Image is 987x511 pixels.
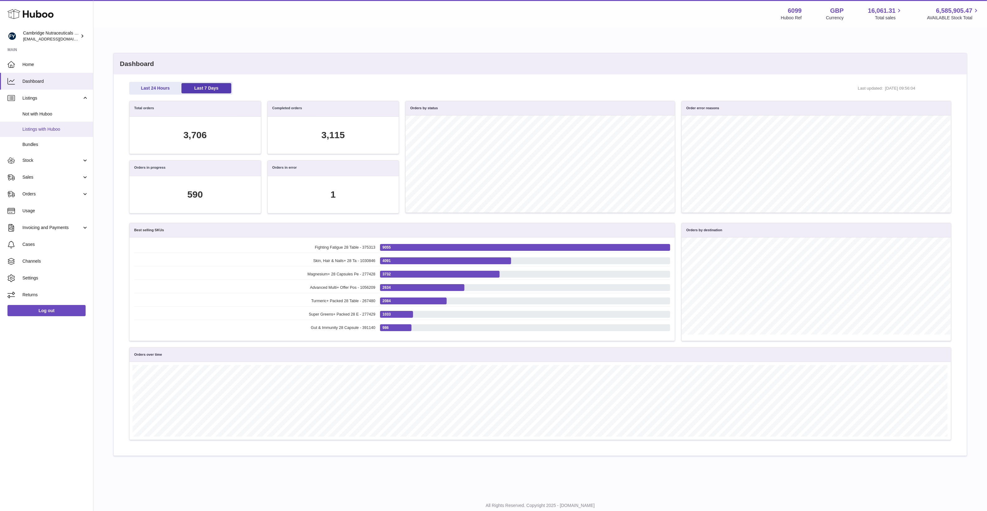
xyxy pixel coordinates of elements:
[936,7,972,15] span: 6,585,905.47
[781,15,802,21] div: Huboo Ref
[134,352,162,357] h3: Orders over time
[322,129,345,142] div: 3,115
[875,15,903,21] span: Total sales
[98,503,982,509] p: All Rights Reserved. Copyright 2025 - [DOMAIN_NAME]
[927,7,980,21] a: 6,585,905.47 AVAILABLE Stock Total
[22,191,82,197] span: Orders
[134,258,375,264] span: Skin, Hair & Nails+ 28 Ta - 1030846
[383,245,391,250] span: 9055
[858,86,883,91] span: Last updated:
[331,188,336,201] div: 1
[181,83,231,93] a: Last 7 Days
[22,62,88,68] span: Home
[788,7,802,15] strong: 6099
[830,7,844,15] strong: GBP
[22,126,88,132] span: Listings with Huboo
[22,258,88,264] span: Channels
[134,228,164,232] h3: Best selling SKUs
[826,15,844,21] div: Currency
[22,292,88,298] span: Returns
[383,285,391,290] span: 2634
[7,31,17,41] img: internalAdmin-6099@internal.huboo.com
[686,228,722,232] h3: Orders by destination
[134,272,375,277] span: Magnesium+ 28 Capsules Pe - 277428
[134,245,375,250] span: Fighting Fatigue 28 Table - 375313
[22,95,82,101] span: Listings
[383,272,391,277] span: 3732
[134,165,166,171] h3: Orders in progress
[187,188,203,201] div: 590
[383,258,391,263] span: 4091
[114,53,967,74] h2: Dashboard
[22,174,82,180] span: Sales
[134,285,375,290] span: Advanced Multi+ Offer Pos - 1056209
[22,142,88,148] span: Bundles
[22,78,88,84] span: Dashboard
[272,165,297,171] h3: Orders in error
[23,30,79,42] div: Cambridge Nutraceuticals Ltd
[927,15,980,21] span: AVAILABLE Stock Total
[134,298,375,304] span: Turmeric+ Packed 28 Table - 267480
[22,111,88,117] span: Not with Huboo
[23,36,92,41] span: [EMAIL_ADDRESS][DOMAIN_NAME]
[22,157,82,163] span: Stock
[22,208,88,214] span: Usage
[383,312,391,317] span: 1033
[22,241,88,247] span: Cases
[22,225,82,231] span: Invoicing and Payments
[383,325,389,330] span: 986
[183,129,207,142] div: 3,706
[383,298,391,303] span: 2084
[885,86,935,91] span: [DATE] 09:56:04
[272,106,302,112] h3: Completed orders
[868,7,895,15] span: 16,061.31
[7,305,86,316] a: Log out
[134,325,375,331] span: Gut & Immunity 28 Capsule - 391140
[868,7,903,21] a: 16,061.31 Total sales
[130,83,180,93] a: Last 24 Hours
[22,275,88,281] span: Settings
[686,106,719,110] h3: Order error reasons
[134,312,375,317] span: Super Greens+ Packed 28 E - 277429
[134,106,154,112] h3: Total orders
[410,106,438,110] h3: Orders by status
